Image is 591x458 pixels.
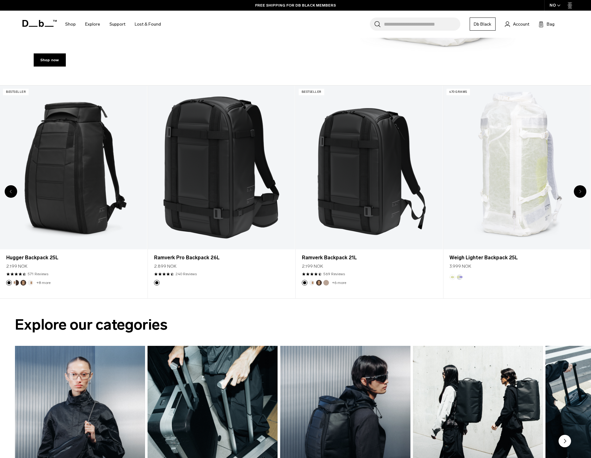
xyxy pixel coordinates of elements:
button: Aurora [457,274,462,280]
a: Account [505,20,529,28]
button: Next slide [559,435,571,448]
a: Hugger Backpack 25L [6,254,141,261]
h2: Explore our categories [15,314,576,336]
a: Explore [85,13,100,35]
span: 3.999 NOK [449,263,471,270]
a: Weigh Lighter Backpack 25L [443,86,590,249]
button: Cappuccino [13,280,19,286]
a: Ramverk Pro Backpack 26L [154,254,289,261]
button: Oatmilk [309,280,315,286]
button: Espresso [21,280,26,286]
button: Espresso [316,280,322,286]
div: Next slide [574,185,586,198]
p: Bestseller [299,89,324,95]
a: Db Black [470,17,496,31]
div: 7 / 20 [443,85,591,299]
span: 2.899 NOK [154,263,177,270]
span: Bag [547,21,555,27]
a: Weigh Lighter Backpack 25L [449,254,584,261]
span: 2.199 NOK [6,263,27,270]
a: 569 reviews [323,271,345,277]
a: Ramverk Backpack 21L [296,86,443,249]
a: Support [109,13,125,35]
button: Diffusion [449,274,455,280]
a: Shop now [34,53,66,67]
a: FREE SHIPPING FOR DB BLACK MEMBERS [255,2,336,8]
a: Shop [65,13,76,35]
a: +6 more [332,281,346,285]
button: Black Out [302,280,308,286]
a: Ramverk Pro Backpack 26L [148,86,295,249]
a: +8 more [36,281,51,285]
div: Previous slide [5,185,17,198]
a: Ramverk Backpack 21L [302,254,437,261]
a: 571 reviews [28,271,48,277]
nav: Main Navigation [61,11,166,38]
div: 6 / 20 [296,85,443,299]
p: 470 grams [446,89,470,95]
button: Bag [539,20,555,28]
a: 240 reviews [176,271,197,277]
button: Oatmilk [28,280,33,286]
a: Lost & Found [135,13,161,35]
button: Black Out [6,280,12,286]
p: Bestseller [3,89,29,95]
button: Fogbow Beige [323,280,329,286]
span: Account [513,21,529,27]
span: 2.199 NOK [302,263,323,270]
div: 5 / 20 [148,85,296,299]
button: Black Out [154,280,160,286]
